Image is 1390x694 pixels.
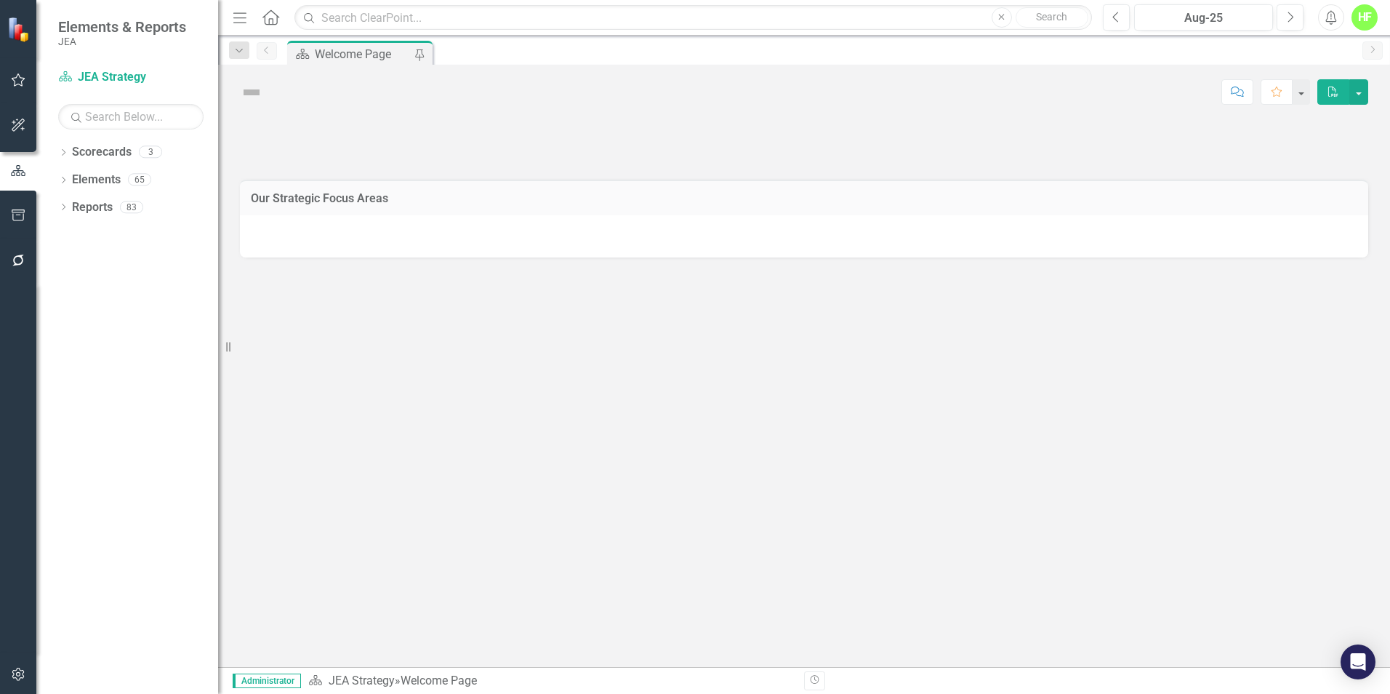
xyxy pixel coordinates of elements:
h3: Our Strategic Focus Areas [251,192,1357,205]
a: Reports [72,199,113,216]
a: JEA Strategy [329,674,395,687]
a: JEA Strategy [58,69,204,86]
img: Not Defined [240,81,263,104]
input: Search ClearPoint... [294,5,1092,31]
button: Search [1016,7,1088,28]
a: Elements [72,172,121,188]
input: Search Below... [58,104,204,129]
div: 83 [120,201,143,213]
a: Scorecards [72,144,132,161]
div: Aug-25 [1139,9,1268,27]
span: Administrator [233,674,301,688]
div: Open Intercom Messenger [1341,645,1375,679]
div: 3 [139,146,162,159]
div: Welcome Page [315,45,411,63]
div: Welcome Page [401,674,477,687]
small: JEA [58,36,186,47]
div: 65 [128,174,151,186]
div: » [308,673,793,690]
button: HF [1351,4,1378,31]
img: ClearPoint Strategy [7,17,33,42]
button: Aug-25 [1134,4,1273,31]
span: Search [1036,11,1067,23]
span: Elements & Reports [58,18,186,36]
